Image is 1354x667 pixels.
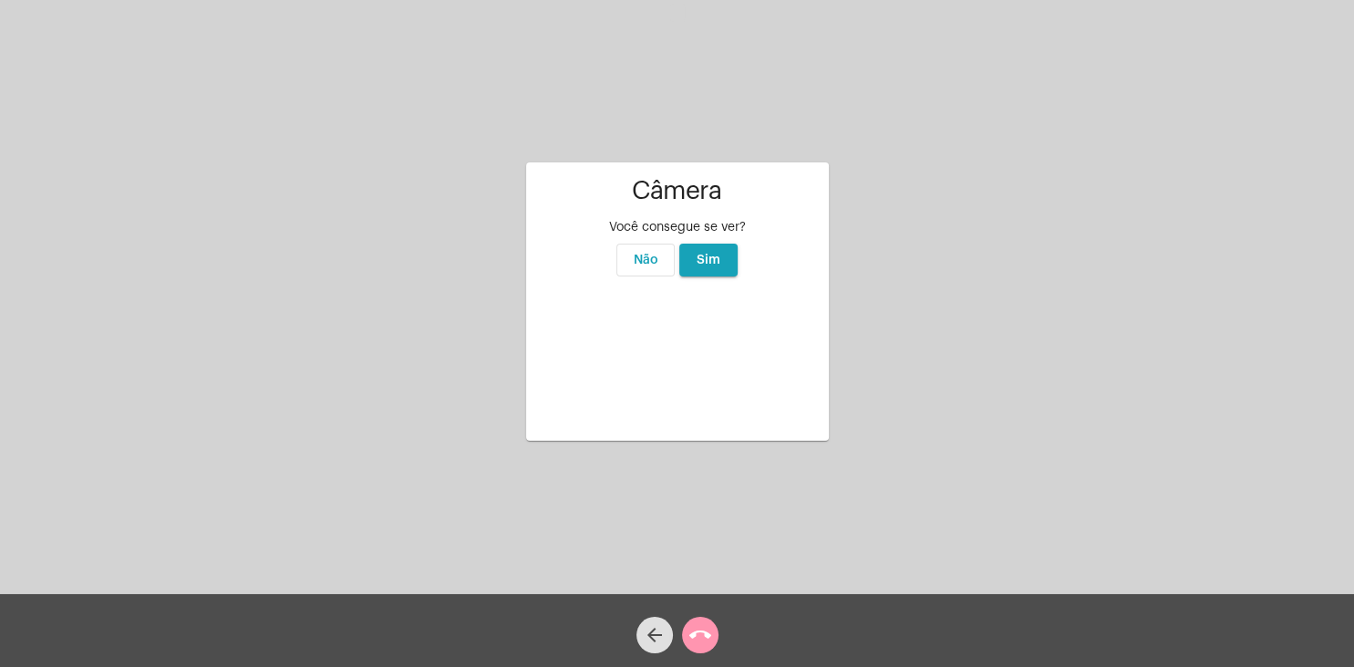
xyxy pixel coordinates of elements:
span: Você consegue se ver? [609,221,746,234]
mat-icon: arrow_back [644,624,666,646]
button: Não [616,244,675,276]
h1: Câmera [541,177,814,205]
span: Sim [697,254,720,266]
span: Não [634,254,658,266]
mat-icon: call_end [689,624,711,646]
button: Sim [679,244,738,276]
